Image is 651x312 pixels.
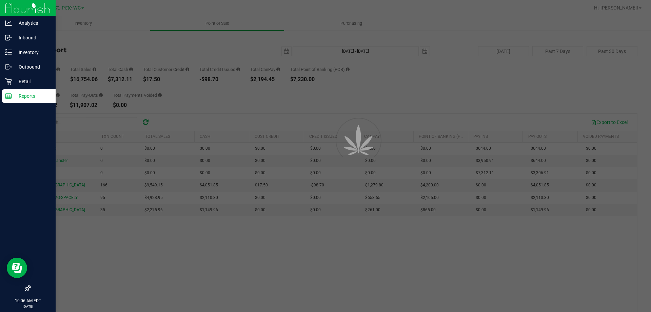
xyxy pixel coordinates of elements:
[12,92,53,100] p: Reports
[12,63,53,71] p: Outbound
[5,63,12,70] inline-svg: Outbound
[3,298,53,304] p: 10:06 AM EDT
[5,78,12,85] inline-svg: Retail
[12,48,53,56] p: Inventory
[12,77,53,86] p: Retail
[12,34,53,42] p: Inbound
[7,258,27,278] iframe: Resource center
[5,49,12,56] inline-svg: Inventory
[5,93,12,99] inline-svg: Reports
[3,304,53,309] p: [DATE]
[5,34,12,41] inline-svg: Inbound
[5,20,12,26] inline-svg: Analytics
[12,19,53,27] p: Analytics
